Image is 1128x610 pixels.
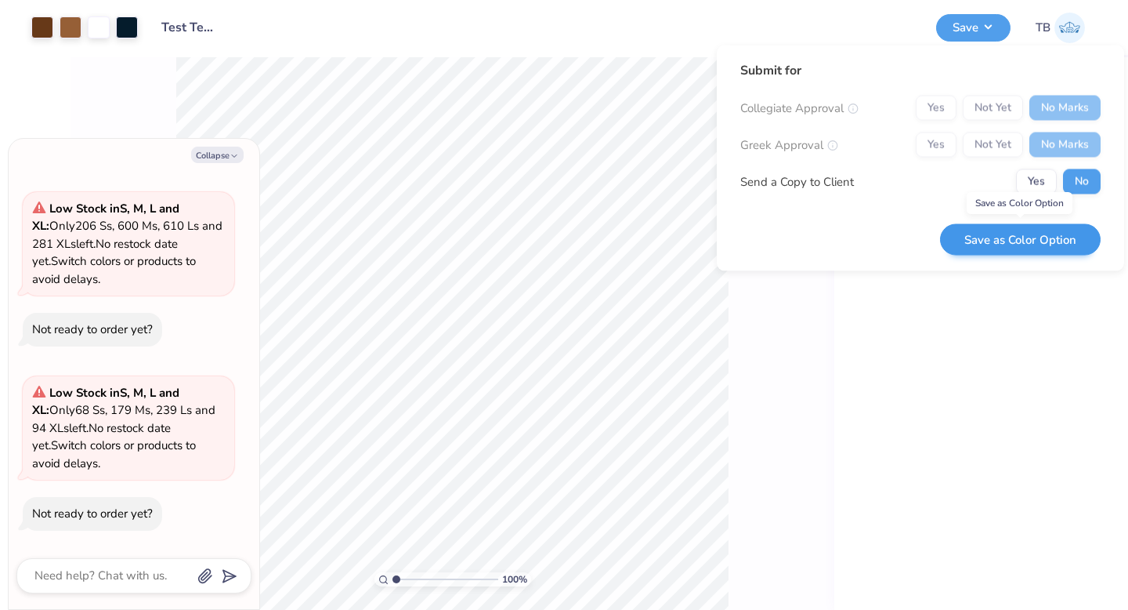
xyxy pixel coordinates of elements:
div: Save as Color Option [967,192,1072,214]
div: Not ready to order yet? [32,321,153,337]
img: Tikshita Bharti [1054,13,1085,43]
a: TB [1036,13,1085,43]
button: Collapse [191,147,244,163]
div: Submit for [740,61,1101,80]
span: 100 % [502,572,527,586]
span: No restock date yet. [32,420,171,454]
div: Send a Copy to Client [740,172,854,191]
button: Save as Color Option [940,223,1101,256]
button: Yes [1016,169,1057,194]
span: Only 206 Ss, 600 Ms, 610 Ls and 281 XLs left. Switch colors or products to avoid delays. [32,201,222,287]
span: Only 68 Ss, 179 Ms, 239 Ls and 94 XLs left. Switch colors or products to avoid delays. [32,385,215,471]
div: Not ready to order yet? [32,506,153,521]
strong: Low Stock in S, M, L and XL : [32,201,179,234]
span: No restock date yet. [32,236,178,270]
span: TB [1036,19,1050,37]
strong: Low Stock in S, M, L and XL : [32,385,179,419]
button: No [1063,169,1101,194]
button: Save [936,14,1010,42]
input: Untitled Design [150,12,226,43]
